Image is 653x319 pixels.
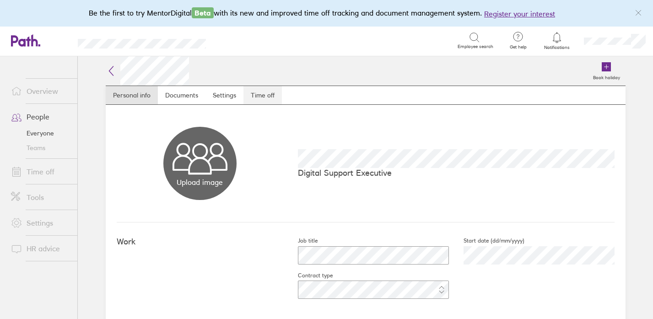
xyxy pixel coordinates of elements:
a: Settings [205,86,243,104]
p: Digital Support Executive [298,168,615,178]
button: Register your interest [484,8,555,19]
span: Beta [192,7,214,18]
a: Everyone [4,126,77,141]
a: Overview [4,82,77,100]
a: People [4,108,77,126]
a: Settings [4,214,77,232]
span: Notifications [542,45,572,50]
a: Book holiday [588,56,626,86]
span: Employee search [458,44,493,49]
label: Job title [283,237,318,244]
h4: Work [117,237,283,247]
a: Documents [158,86,205,104]
a: Time off [4,162,77,181]
a: Personal info [106,86,158,104]
label: Start date (dd/mm/yyyy) [449,237,524,244]
div: Be the first to try MentorDigital with its new and improved time off tracking and document manage... [89,7,564,19]
span: Get help [503,44,533,50]
label: Contract type [283,272,333,279]
a: HR advice [4,239,77,258]
a: Teams [4,141,77,155]
label: Book holiday [588,72,626,81]
div: Search [231,36,254,44]
a: Tools [4,188,77,206]
a: Time off [243,86,282,104]
a: Notifications [542,31,572,50]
